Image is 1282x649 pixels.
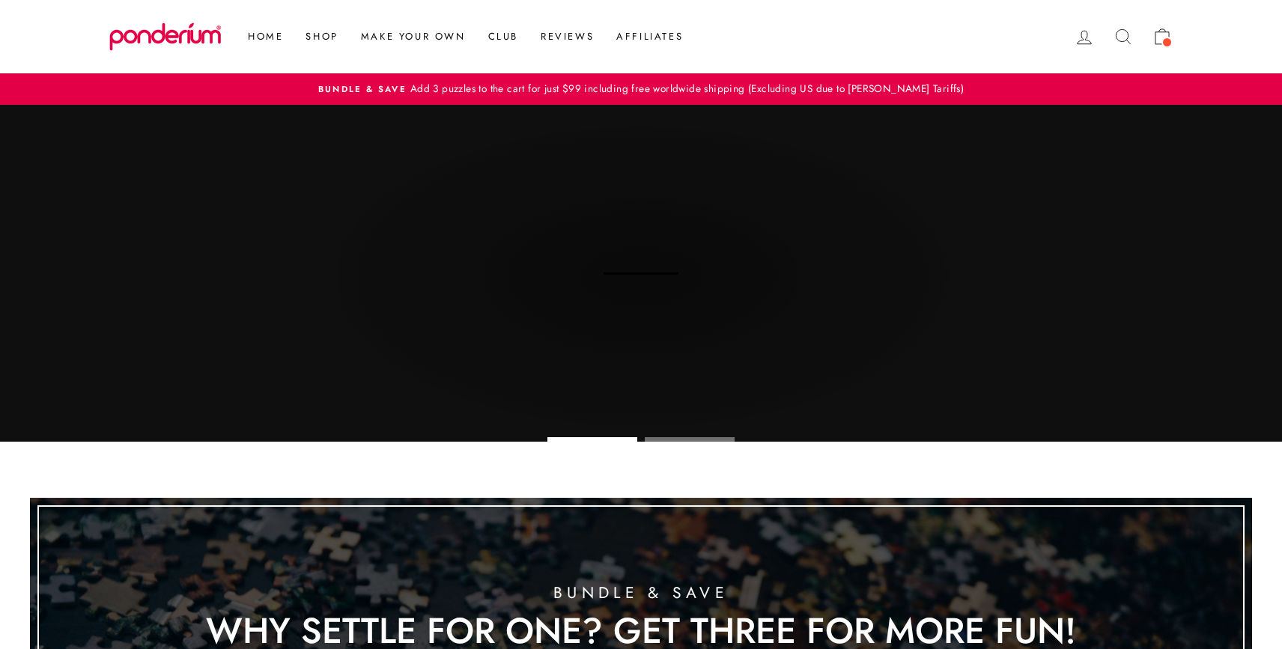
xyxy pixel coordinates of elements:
[477,23,529,50] a: Club
[529,23,605,50] a: Reviews
[318,83,407,95] span: Bundle & Save
[237,23,294,50] a: Home
[407,81,964,96] span: Add 3 puzzles to the cart for just $99 including free worldwide shipping (Excluding US due to [PE...
[113,81,1169,97] a: Bundle & SaveAdd 3 puzzles to the cart for just $99 including free worldwide shipping (Excluding ...
[294,23,349,50] a: Shop
[605,23,694,50] a: Affiliates
[350,23,477,50] a: Make Your Own
[229,23,694,50] ul: Primary
[547,437,637,442] li: Page dot 1
[645,437,735,442] li: Page dot 2
[109,22,222,51] img: Ponderium
[206,584,1076,603] div: Bundle & Save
